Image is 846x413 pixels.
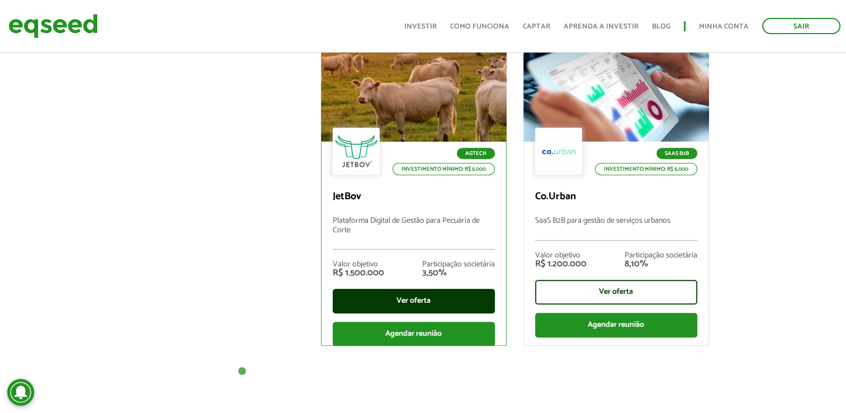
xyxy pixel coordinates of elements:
div: Valor objetivo [333,261,384,269]
div: R$ 1.500.000 [333,269,384,278]
div: Ver oferta [535,280,697,304]
div: Agendar reunião [333,322,495,346]
p: Co.Urban [535,191,697,203]
a: Investir [404,23,437,30]
p: Investimento mínimo: R$ 5.000 [393,163,495,175]
div: Agendar reunião [535,313,697,337]
a: Rodada garantida Encerra em 8 dias SaaS B2B Investimento mínimo: R$ 5.000 Co.Urban SaaS B2B para ... [523,27,709,346]
p: Agtech [457,148,495,159]
div: 3,50% [422,269,495,278]
button: 1 of 1 [237,366,248,377]
a: Minha conta [699,23,749,30]
a: Como funciona [450,23,509,30]
img: EqSeed [8,11,98,41]
p: SaaS B2B para gestão de serviços urbanos [535,217,697,241]
p: Plataforma Digital de Gestão para Pecuária de Corte [333,217,495,250]
div: 8,10% [625,260,697,269]
div: Participação societária [422,261,495,269]
div: Ver oferta [333,289,495,313]
a: Aprenda a investir [564,23,639,30]
a: Rodada garantida Agtech Investimento mínimo: R$ 5.000 JetBov Plataforma Digital de Gestão para Pe... [321,27,507,346]
a: Captar [523,23,550,30]
p: Investimento mínimo: R$ 5.000 [595,163,697,175]
a: Blog [652,23,670,30]
div: Valor objetivo [535,252,587,260]
p: SaaS B2B [656,148,697,159]
p: JetBov [333,191,495,203]
div: Participação societária [625,252,697,260]
a: Sair [762,18,840,34]
div: R$ 1.200.000 [535,260,587,269]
